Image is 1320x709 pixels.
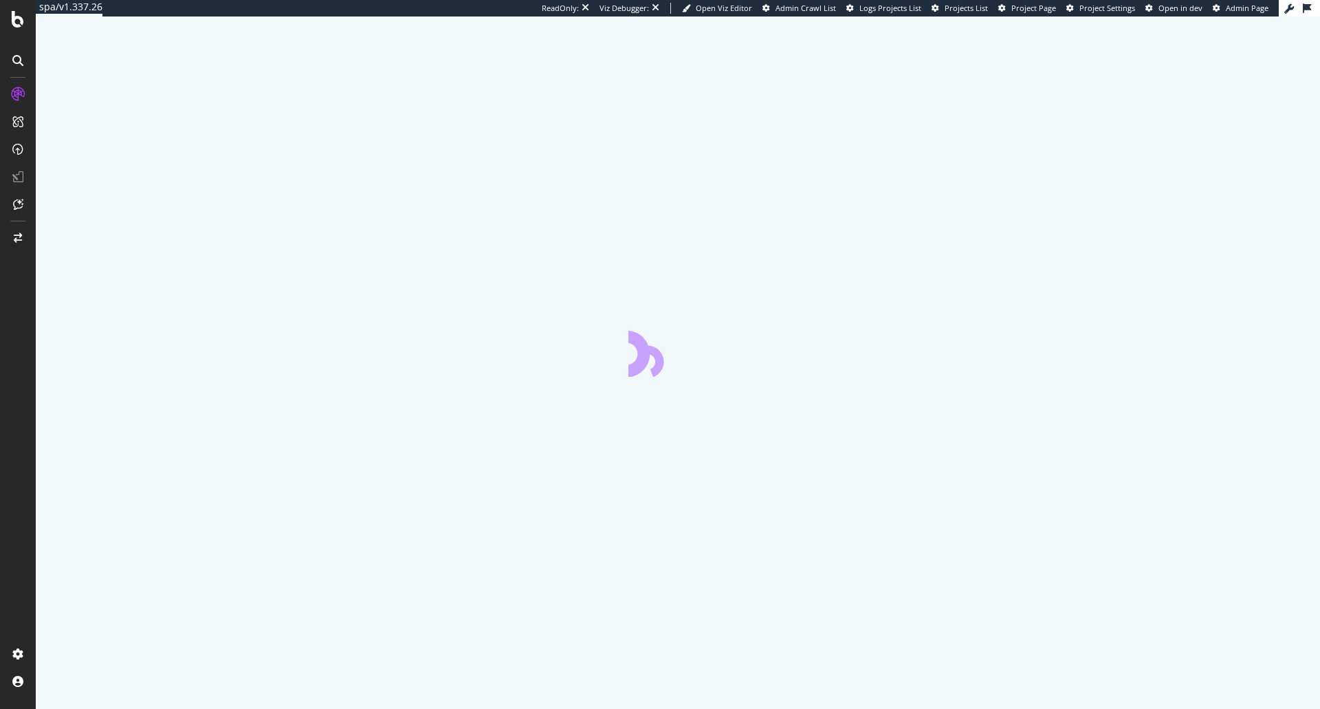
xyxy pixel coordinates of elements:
span: Open in dev [1158,3,1202,13]
a: Admin Page [1213,3,1268,14]
span: Open Viz Editor [696,3,752,13]
div: ReadOnly: [542,3,579,14]
span: Projects List [945,3,988,13]
a: Open in dev [1145,3,1202,14]
div: animation [628,327,727,377]
a: Logs Projects List [846,3,921,14]
div: Viz Debugger: [599,3,649,14]
span: Logs Projects List [859,3,921,13]
span: Admin Page [1226,3,1268,13]
a: Project Settings [1066,3,1135,14]
span: Admin Crawl List [775,3,836,13]
span: Project Page [1011,3,1056,13]
span: Project Settings [1079,3,1135,13]
a: Project Page [998,3,1056,14]
a: Open Viz Editor [682,3,752,14]
a: Projects List [932,3,988,14]
a: Admin Crawl List [762,3,836,14]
